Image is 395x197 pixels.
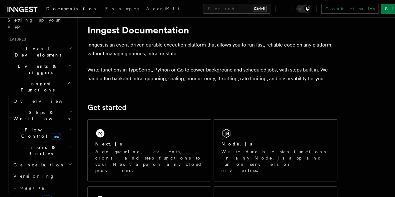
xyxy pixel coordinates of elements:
[5,81,67,93] span: Inngest Functions
[11,142,73,159] button: Errors & Retries
[11,107,73,124] button: Steps & Workflows
[87,119,211,181] a: Next.jsAdd queueing, events, crons, and step functions to your Next app on any cloud provider.
[253,6,267,12] kbd: Ctrl+K
[13,99,78,104] span: Overview
[11,144,68,157] span: Errors & Retries
[7,17,61,29] span: Setting up your app
[146,6,179,11] span: AgentKit
[87,66,337,83] p: Write functions in TypeScript, Python or Go to power background and scheduled jobs, with steps bu...
[5,96,73,193] div: Inngest Functions
[95,149,203,174] p: Add queueing, events, crons, and step functions to your Next app on any cloud provider.
[203,4,270,14] button: Search...Ctrl+K
[46,6,98,11] span: Documentation
[11,109,70,122] span: Steps & Workflows
[5,61,73,78] button: Events & Triggers
[87,103,126,112] a: Get started
[11,170,73,182] a: Versioning
[5,63,68,76] span: Events & Triggers
[95,141,122,147] h2: Next.js
[221,149,329,174] p: Write durable step functions in any Node.js app and run on servers or serverless.
[87,41,337,58] p: Inngest is an event-driven durable execution platform that allows you to run fast, reliable code ...
[214,119,337,181] a: Node.jsWrite durable step functions in any Node.js app and run on servers or serverless.
[11,159,73,170] button: Cancellation
[13,174,55,179] span: Versioning
[321,4,378,14] a: Contact sales
[11,162,65,168] span: Cancellation
[5,46,68,58] span: Local Development
[5,14,73,32] a: Setting up your app
[5,43,73,61] button: Local Development
[11,96,73,107] a: Overview
[11,182,73,193] a: Logging
[142,2,183,17] a: AgentKit
[51,133,61,140] span: new
[5,37,26,42] span: Features
[105,6,139,11] span: Examples
[296,5,311,12] button: Toggle dark mode
[11,127,69,139] span: Flow Control
[87,24,337,36] h1: Inngest Documentation
[221,141,252,147] h2: Node.js
[42,2,101,17] a: Documentation
[5,78,73,96] button: Inngest Functions
[13,185,46,190] span: Logging
[101,2,142,17] a: Examples
[11,124,73,142] button: Flow Controlnew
